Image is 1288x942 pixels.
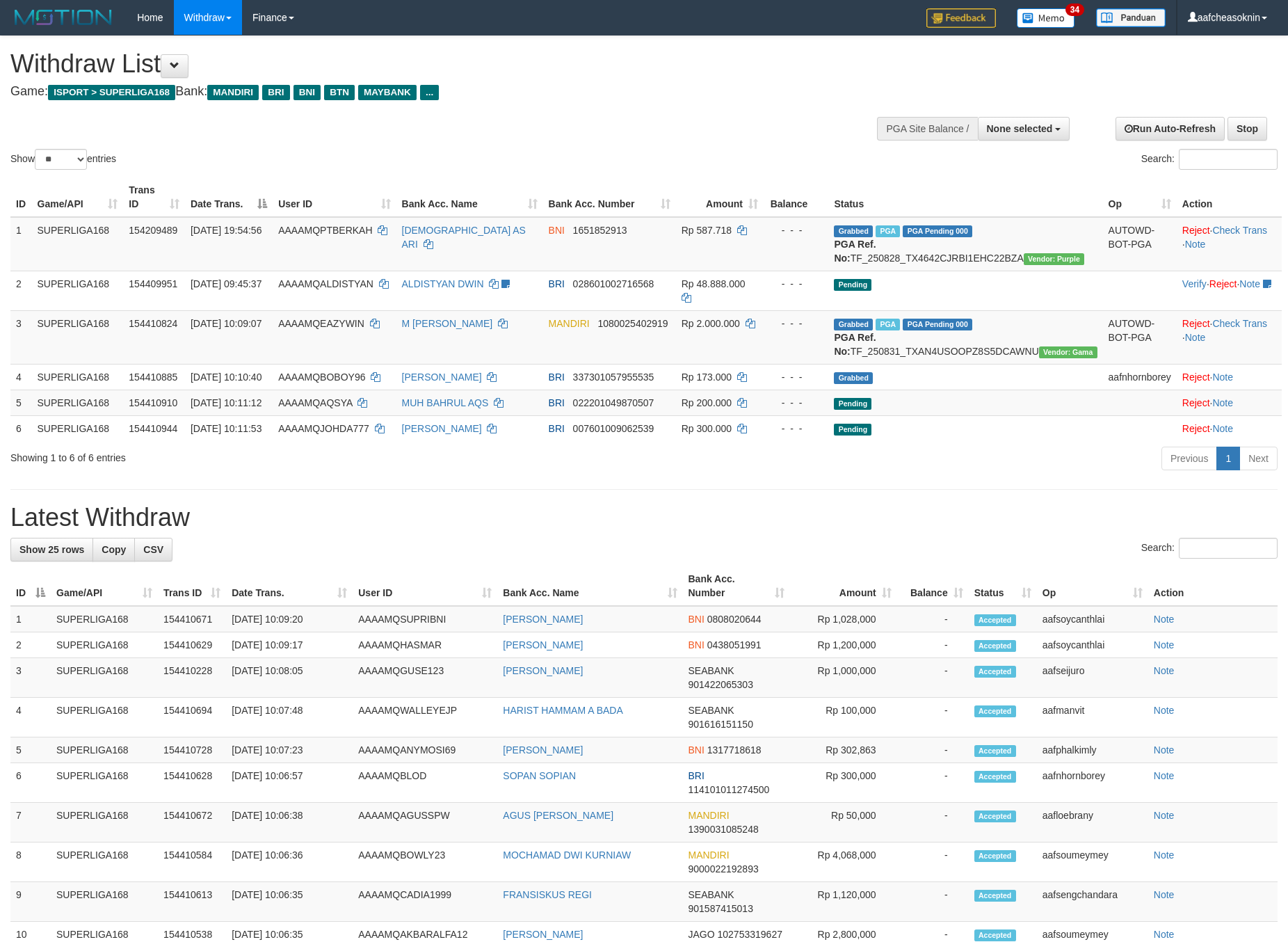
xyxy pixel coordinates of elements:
[158,882,226,922] td: 154410613
[769,317,823,330] div: - - -
[353,698,497,737] td: AAAAMQWALLEYEJP
[689,849,730,861] span: MANDIRI
[158,698,226,737] td: 154410694
[974,811,1016,822] span: Accepted
[790,803,897,843] td: Rp 50,000
[834,239,876,264] b: PGA Ref. No:
[769,422,823,436] div: - - -
[543,177,676,217] th: Bank Acc. Number: activate to sort column ascending
[353,843,497,882] td: AAAAMQBOWLY23
[402,397,489,408] a: MUH BAHRUL AQS
[897,632,969,658] td: -
[790,566,897,606] th: Amount: activate to sort column ascending
[191,372,261,383] span: [DATE] 10:10:40
[1182,278,1207,289] a: Verify
[226,658,353,698] td: [DATE] 10:08:05
[549,225,565,236] span: BNI
[1037,763,1148,803] td: aafnhornborey
[969,566,1037,606] th: Status: activate to sort column ascending
[1065,3,1084,16] span: 34
[35,149,87,170] select: Showentries
[396,177,543,217] th: Bank Acc. Name: activate to sort column ascending
[10,50,845,78] h1: Withdraw List
[790,882,897,922] td: Rp 1,120,000
[834,279,871,291] span: Pending
[278,318,364,329] span: AAAAMQEAZYWIN
[1182,372,1210,383] a: Reject
[1239,447,1278,470] a: Next
[402,318,493,329] a: M [PERSON_NAME]
[226,843,353,882] td: [DATE] 10:06:36
[1037,606,1148,632] td: aafsoycanthlai
[158,763,226,803] td: 154410628
[834,372,873,384] span: Grabbed
[689,705,734,716] span: SEABANK
[1154,889,1175,900] a: Note
[1212,423,1233,434] a: Note
[32,390,124,415] td: SUPERLIGA168
[1182,397,1210,408] a: Reject
[828,177,1102,217] th: Status
[897,566,969,606] th: Balance: activate to sort column ascending
[48,85,175,100] span: ISPORT > SUPERLIGA168
[10,843,51,882] td: 8
[1177,364,1282,390] td: ·
[10,445,526,465] div: Showing 1 to 6 of 6 entries
[1185,239,1206,250] a: Note
[123,177,185,217] th: Trans ID: activate to sort column ascending
[897,803,969,843] td: -
[926,8,996,28] img: Feedback.jpg
[278,423,369,434] span: AAAAMQJOHDA777
[597,318,668,329] span: Copy 1080025402919 to clipboard
[503,614,583,625] a: [PERSON_NAME]
[1179,149,1278,170] input: Search:
[689,770,705,781] span: BRI
[1182,423,1210,434] a: Reject
[876,225,900,237] span: Marked by aafchhiseyha
[790,737,897,763] td: Rp 302,863
[549,372,565,383] span: BRI
[32,217,124,271] td: SUPERLIGA168
[689,744,705,756] span: BNI
[689,824,759,835] span: Copy 1390031085248 to clipboard
[682,278,746,289] span: Rp 48.888.000
[764,177,828,217] th: Balance
[185,177,273,217] th: Date Trans.: activate to sort column descending
[769,396,823,410] div: - - -
[420,85,439,100] span: ...
[10,7,116,28] img: MOTION_logo.png
[10,698,51,737] td: 4
[32,364,124,390] td: SUPERLIGA168
[1141,538,1278,559] label: Search:
[790,763,897,803] td: Rp 300,000
[10,149,116,170] label: Show entries
[51,803,158,843] td: SUPERLIGA168
[10,882,51,922] td: 9
[503,929,583,940] a: [PERSON_NAME]
[19,544,84,555] span: Show 25 rows
[503,810,613,821] a: AGUS [PERSON_NAME]
[158,737,226,763] td: 154410728
[689,784,770,795] span: Copy 114101011274500 to clipboard
[682,225,732,236] span: Rp 587.718
[549,318,590,329] span: MANDIRI
[10,415,32,441] td: 6
[51,882,158,922] td: SUPERLIGA168
[353,803,497,843] td: AAAAMQAGUSSPW
[549,423,565,434] span: BRI
[974,929,1016,941] span: Accepted
[191,397,261,408] span: [DATE] 10:11:12
[1103,217,1177,271] td: AUTOWD-BOT-PGA
[1177,177,1282,217] th: Action
[1017,8,1075,28] img: Button%20Memo.svg
[876,319,900,330] span: Marked by aafsoumeymey
[1154,639,1175,650] a: Note
[402,423,482,434] a: [PERSON_NAME]
[1216,447,1240,470] a: 1
[689,719,753,730] span: Copy 901616151150 to clipboard
[974,850,1016,862] span: Accepted
[129,225,177,236] span: 154209489
[689,863,759,875] span: Copy 9000022192893 to clipboard
[1182,318,1210,329] a: Reject
[1037,737,1148,763] td: aafphalkimly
